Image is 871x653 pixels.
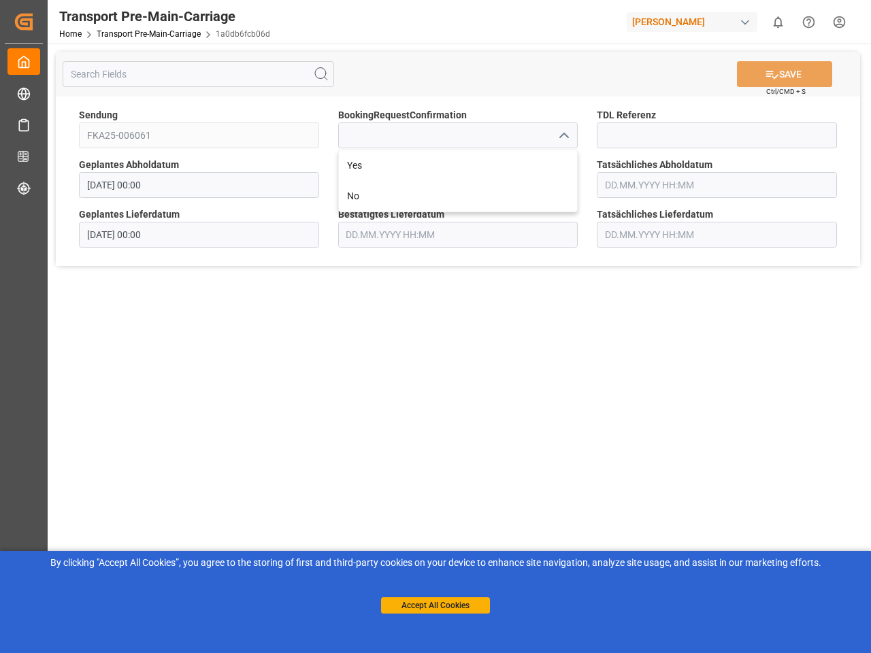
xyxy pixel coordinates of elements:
[79,108,118,122] span: Sendung
[597,158,712,172] span: Tatsächliches Abholdatum
[79,158,179,172] span: Geplantes Abholdatum
[97,29,201,39] a: Transport Pre-Main-Carriage
[597,108,656,122] span: TDL Referenz
[766,86,806,97] span: Ctrl/CMD + S
[338,222,578,248] input: DD.MM.YYYY HH:MM
[627,9,763,35] button: [PERSON_NAME]
[339,150,578,181] div: Yes
[10,556,861,570] div: By clicking "Accept All Cookies”, you agree to the storing of first and third-party cookies on yo...
[79,172,319,198] input: DD.MM.YYYY HH:MM
[339,181,578,212] div: No
[597,222,837,248] input: DD.MM.YYYY HH:MM
[381,597,490,614] button: Accept All Cookies
[59,29,82,39] a: Home
[338,108,467,122] span: BookingRequestConfirmation
[79,207,180,222] span: Geplantes Lieferdatum
[627,12,757,32] div: [PERSON_NAME]
[79,222,319,248] input: DD.MM.YYYY HH:MM
[59,6,270,27] div: Transport Pre-Main-Carriage
[737,61,832,87] button: SAVE
[63,61,334,87] input: Search Fields
[763,7,793,37] button: show 0 new notifications
[597,172,837,198] input: DD.MM.YYYY HH:MM
[553,125,573,146] button: close menu
[338,207,444,222] span: Bestätigtes Lieferdatum
[597,207,713,222] span: Tatsächliches Lieferdatum
[793,7,824,37] button: Help Center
